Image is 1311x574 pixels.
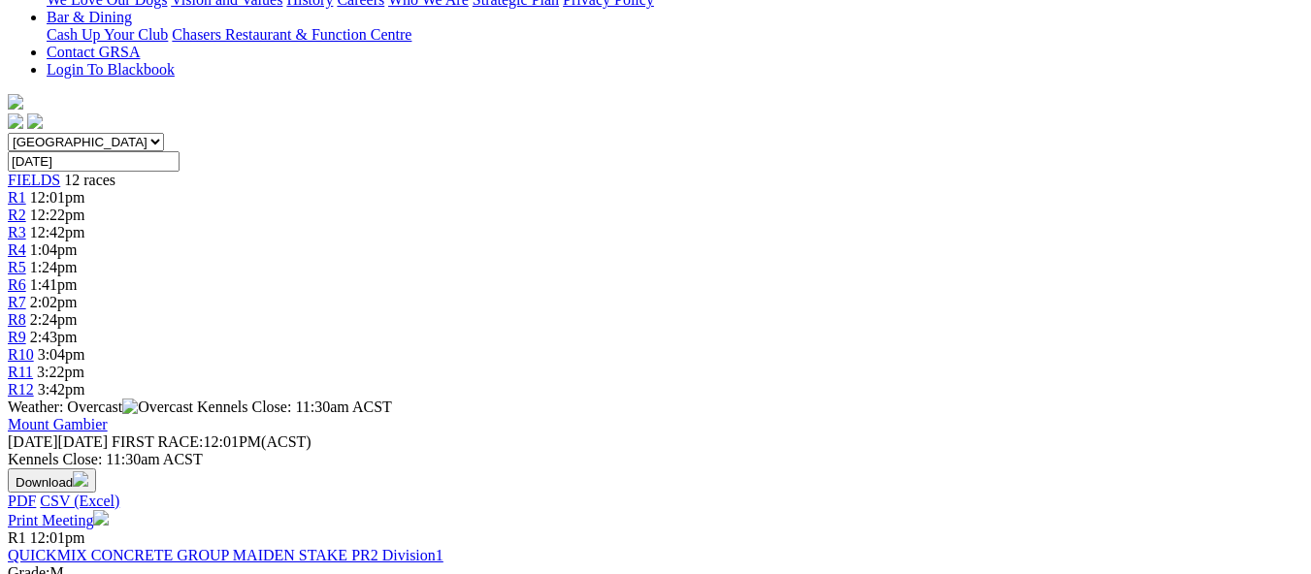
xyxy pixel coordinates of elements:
[8,433,58,450] span: [DATE]
[47,9,132,25] a: Bar & Dining
[30,276,78,293] span: 1:41pm
[8,172,60,188] a: FIELDS
[27,113,43,129] img: twitter.svg
[30,329,78,345] span: 2:43pm
[8,94,23,110] img: logo-grsa-white.png
[172,26,411,43] a: Chasers Restaurant & Function Centre
[122,399,193,416] img: Overcast
[8,529,26,546] span: R1
[73,471,88,487] img: download.svg
[8,451,1303,468] div: Kennels Close: 11:30am ACST
[40,493,119,509] a: CSV (Excel)
[8,259,26,275] a: R5
[8,512,109,528] a: Print Meeting
[8,311,26,328] a: R8
[112,433,311,450] span: 12:01PM(ACST)
[30,294,78,310] span: 2:02pm
[47,44,140,60] a: Contact GRSA
[8,381,34,398] a: R12
[30,529,85,546] span: 12:01pm
[8,294,26,310] a: R7
[8,547,443,563] a: QUICKMIX CONCRETE GROUP MAIDEN STAKE PR2 Division1
[8,364,33,380] a: R11
[30,311,78,328] span: 2:24pm
[8,493,36,509] a: PDF
[8,433,108,450] span: [DATE]
[93,510,109,526] img: printer.svg
[8,493,1303,510] div: Download
[30,224,85,240] span: 12:42pm
[30,189,85,206] span: 12:01pm
[8,113,23,129] img: facebook.svg
[47,61,175,78] a: Login To Blackbook
[8,151,180,172] input: Select date
[38,381,85,398] span: 3:42pm
[8,468,96,493] button: Download
[8,224,26,240] a: R3
[30,241,78,258] span: 1:04pm
[30,207,85,223] span: 12:22pm
[8,346,34,363] a: R10
[8,329,26,345] a: R9
[8,276,26,293] a: R6
[47,26,168,43] a: Cash Up Your Club
[112,433,203,450] span: FIRST RACE:
[38,346,85,363] span: 3:04pm
[37,364,84,380] span: 3:22pm
[64,172,115,188] span: 12 races
[30,259,78,275] span: 1:24pm
[8,207,26,223] a: R2
[8,241,26,258] a: R4
[8,416,108,432] a: Mount Gambier
[8,399,197,415] span: Weather: Overcast
[8,189,26,206] a: R1
[197,399,392,415] span: Kennels Close: 11:30am ACST
[47,26,1303,44] div: Bar & Dining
